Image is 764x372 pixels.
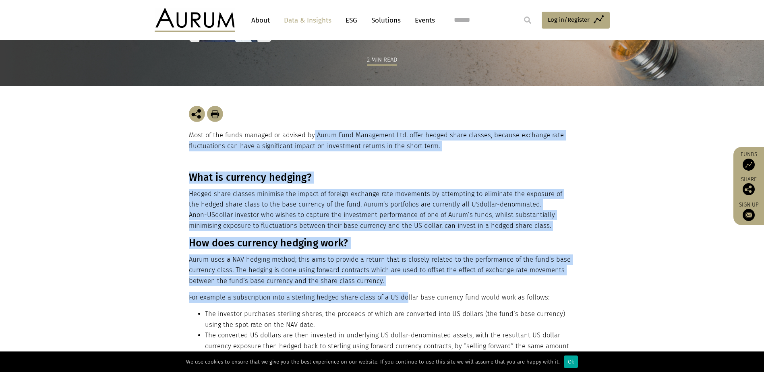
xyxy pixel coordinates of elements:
[280,13,335,28] a: Data & Insights
[564,355,578,368] div: Ok
[480,200,540,208] span: dollar-denominated
[189,106,205,122] img: Share this post
[189,172,574,184] h3: What is currency hedging?
[542,12,610,29] a: Log in/Register
[548,15,590,25] span: Log in/Register
[411,13,435,28] a: Events
[737,151,760,171] a: Funds
[193,211,215,219] span: non-US
[205,309,574,330] li: The investor purchases sterling shares, the proceeds of which are converted into US dollars (the ...
[520,12,536,28] input: Submit
[737,177,760,195] div: Share
[189,130,576,151] p: Most of the funds managed or advised by Aurum Fund Management Ltd. offer hedged share classes, be...
[743,159,755,171] img: Access Funds
[205,330,574,362] li: The converted US dollars are then invested in underlying US dollar-denominated assets, with the r...
[367,13,405,28] a: Solutions
[189,189,574,231] p: Hedged share classes minimise the impact of foreign exchange rate movements by attempting to elim...
[247,13,274,28] a: About
[743,209,755,221] img: Sign up to our newsletter
[367,55,397,66] div: 2 min read
[207,106,223,122] img: Download Article
[189,254,574,286] p: Aurum uses a NAV hedging method; this aims to provide a return that is closely related to the per...
[342,13,361,28] a: ESG
[189,292,574,303] p: For example a subscription into a sterling hedged share class of a US dollar base currency fund w...
[155,8,235,32] img: Aurum
[743,183,755,195] img: Share this post
[189,237,574,249] h3: How does currency hedging work?
[737,201,760,221] a: Sign up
